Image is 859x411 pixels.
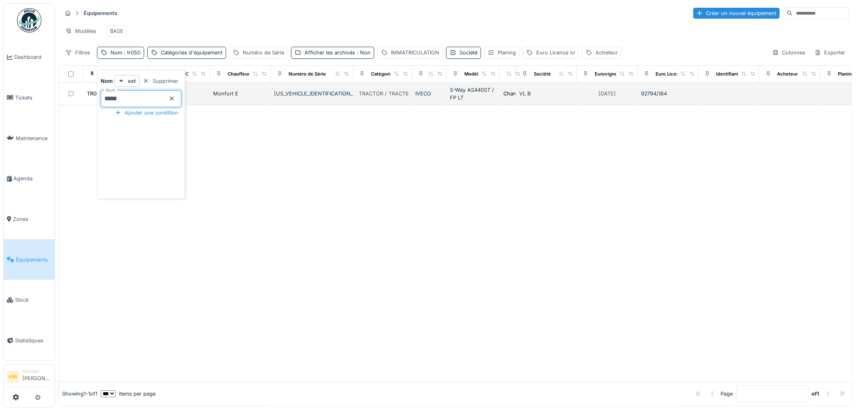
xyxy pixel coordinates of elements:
div: Manager [22,368,52,374]
div: Filtres [62,47,94,58]
li: [PERSON_NAME] [22,368,52,385]
div: IVECO [415,90,443,97]
div: Acheteur [777,71,798,78]
div: Colonnes [769,47,809,58]
div: 92794/164 [641,90,695,97]
div: Chauffeur principal [228,71,270,78]
div: Monfort E [213,90,268,97]
span: : Non [355,50,371,56]
div: Afficher les archivés [304,49,371,56]
div: Modèles [62,25,100,37]
div: Société [460,49,477,56]
div: Ajouter une condition [112,107,181,118]
span: Stock [15,296,52,304]
span: Tickets [15,94,52,102]
div: VL B [519,90,574,97]
div: IMMATRICULATION [167,71,209,78]
div: Charroi [503,90,522,97]
div: Modèle [464,71,481,78]
div: TRACTOR / TRACTEUR [359,90,416,97]
div: Showing 1 - 1 of 1 [62,390,97,398]
div: [DATE] [599,90,616,97]
div: Numéro de Série [243,49,284,56]
span: Dashboard [14,53,52,61]
div: Planing [498,49,516,56]
div: Catégories d'équipement [161,49,222,56]
div: S-Way AS440ST / FP LT [450,86,496,102]
span: Maintenance [16,134,52,142]
div: Catégories d'équipement [371,71,427,78]
strong: est [128,77,136,85]
div: [US_VEHICLE_IDENTIFICATION_NUMBER] [274,90,350,97]
div: Créer un nouvel équipement [693,8,780,19]
div: Société [534,71,551,78]
div: Exporter [811,47,849,58]
span: : tr050 [122,50,140,56]
span: Statistiques [15,337,52,344]
img: Badge_color-CXgf-gQk.svg [17,8,41,32]
div: Page [721,390,733,398]
div: IMMATRICULATION [391,49,439,56]
strong: of 1 [812,390,820,398]
div: Identifiant interne [717,71,756,78]
div: Euro Licence nr [536,49,575,56]
span: Agenda [13,175,52,182]
div: Euro Licence nr [656,71,691,78]
span: Équipements [16,256,52,264]
div: Numéro de Série [289,71,326,78]
div: Acheteur [596,49,618,56]
div: TR050 [87,90,103,97]
div: items per page [101,390,155,398]
div: Supprimer [140,76,181,87]
div: Eurovignette valide jusque [595,71,654,78]
div: Planing [838,71,855,78]
span: Zones [13,215,52,223]
div: BASE [110,27,123,35]
div: Nom [110,49,140,56]
li: AM [7,371,19,383]
label: Nom [104,87,117,94]
strong: Nom [101,77,113,85]
strong: Équipements [80,9,121,17]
